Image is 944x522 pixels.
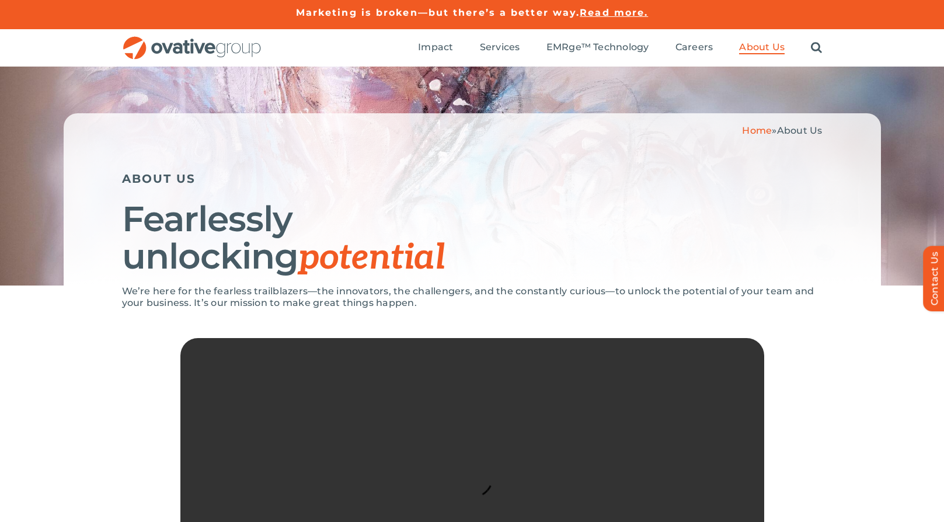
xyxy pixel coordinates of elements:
[418,29,822,67] nav: Menu
[298,237,445,279] span: potential
[122,35,262,46] a: OG_Full_horizontal_RGB
[675,41,713,54] a: Careers
[418,41,453,54] a: Impact
[546,41,649,54] a: EMRge™ Technology
[742,125,822,136] span: »
[122,172,823,186] h5: ABOUT US
[546,41,649,53] span: EMRge™ Technology
[675,41,713,53] span: Careers
[739,41,785,54] a: About Us
[122,286,823,309] p: We’re here for the fearless trailblazers—the innovators, the challengers, and the constantly curi...
[739,41,785,53] span: About Us
[122,200,823,277] h1: Fearlessly unlocking
[580,7,648,18] a: Read more.
[742,125,772,136] a: Home
[296,7,580,18] a: Marketing is broken—but there’s a better way.
[811,41,822,54] a: Search
[480,41,520,54] a: Services
[777,125,823,136] span: About Us
[418,41,453,53] span: Impact
[480,41,520,53] span: Services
